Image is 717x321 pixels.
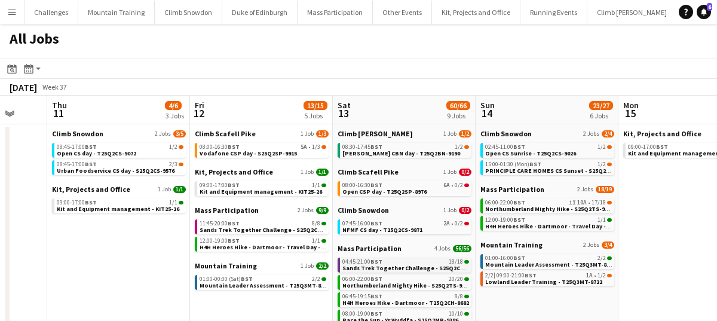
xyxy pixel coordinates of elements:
[169,144,177,150] span: 1/2
[52,129,103,138] span: Climb Snowdon
[480,185,544,194] span: Mass Participation
[464,184,469,187] span: 0/2
[301,130,314,137] span: 1 Job
[57,161,97,167] span: 08:45-17:00
[52,129,186,185] div: Climb Snowdon2 Jobs3/508:45-17:00BST1/2Open CS day - T25Q2CS-907208:45-17:00BST2/3Urban Foodservi...
[602,130,614,137] span: 2/4
[449,276,463,282] span: 20/20
[195,261,329,292] div: Mountain Training1 Job2/201:00-00:00 (Sat)BST2/2Mountain Leader Assessment - T25Q3MT-8802
[520,1,587,24] button: Running Events
[312,276,320,282] span: 2/2
[432,1,520,24] button: Kit, Projects and Office
[480,129,614,138] a: Climb Snowdon2 Jobs2/4
[342,294,382,299] span: 06:45-19:15
[195,206,259,215] span: Mass Participation
[621,106,639,120] span: 15
[485,200,525,206] span: 06:00-22:00
[485,217,525,223] span: 12:00-19:00
[338,129,413,138] span: Climb Ben Nevis
[480,185,614,194] a: Mass Participation2 Jobs18/19
[342,188,427,195] span: Open CSP day - T25Q2SP-8976
[342,143,469,157] a: 08:30-17:45BST1/2[PERSON_NAME] CBN day - T25Q2BN-9190
[596,186,614,193] span: 18/19
[485,149,576,157] span: Open CS Sunrise - T25Q2CS-9026
[200,237,326,250] a: 12:00-19:00BST1/1H4H Heroes Hike - Dartmoor - Travel Day - T25Q2CH-8682
[321,277,326,281] span: 2/2
[455,221,463,227] span: 0/2
[342,221,382,227] span: 07:45-16:00
[195,206,329,215] a: Mass Participation2 Jobs9/9
[485,255,525,261] span: 01:00-16:00
[316,169,329,176] span: 1/1
[485,278,602,286] span: Lowland Leader Training - T25Q3MT-8722
[449,259,463,265] span: 18/18
[301,144,307,150] span: 5A
[464,260,469,264] span: 18/18
[195,167,329,206] div: Kit, Projects and Office1 Job1/109:00-17:00BST1/1Kit and Equipment management - KIT25-26
[464,295,469,298] span: 8/8
[513,143,525,151] span: BST
[342,276,382,282] span: 06:00-22:00
[697,5,711,19] a: 6
[455,182,463,188] span: 0/2
[577,200,587,206] span: 10A
[597,161,606,167] span: 1/2
[338,100,351,111] span: Sat
[449,311,463,317] span: 10/10
[57,205,179,213] span: Kit and Equipment management - KIT25-26
[443,182,450,188] span: 6A
[453,245,471,252] span: 56/56
[370,292,382,300] span: BST
[485,198,612,212] a: 06:00-22:00BST1I10A•17/18Northumberland Mighty Hike - S25Q2TS-9264
[200,243,361,251] span: H4H Heroes Hike - Dartmoor - Travel Day - T25Q2CH-8682
[628,144,668,150] span: 09:00-17:00
[464,312,469,316] span: 10/10
[459,130,471,137] span: 1/2
[338,206,471,244] div: Climb Snowdon1 Job0/207:45-16:00BST2A•0/2NFMF CS day - T25Q2CS-9871
[480,129,614,185] div: Climb Snowdon2 Jobs2/402:45-11:00BST1/2Open CS Sunrise - T25Q2CS-902615:00-01:30 (Mon)BST1/2PRINC...
[200,276,253,282] span: 01:00-00:00 (Sat)
[52,185,186,216] div: Kit, Projects and Office1 Job1/109:00-17:00BST1/1Kit and Equipment management - KIT25-26
[485,273,612,279] div: •
[480,129,532,138] span: Climb Snowdon
[597,217,606,223] span: 1/1
[459,169,471,176] span: 0/2
[592,200,606,206] span: 17/18
[173,186,186,193] span: 1/1
[597,255,606,261] span: 2/2
[316,207,329,214] span: 9/9
[590,111,612,120] div: 6 Jobs
[169,161,177,167] span: 2/3
[200,144,326,150] div: •
[434,245,451,252] span: 4 Jobs
[338,129,471,138] a: Climb [PERSON_NAME]1 Job1/2
[455,144,463,150] span: 1/2
[195,100,204,111] span: Fri
[50,106,67,120] span: 11
[228,219,240,227] span: BST
[485,167,627,175] span: PRINCIPLE CARE HOMES CS Sunset - S25Q2CS-9901
[338,167,471,176] a: Climb Scafell Pike1 Job0/2
[513,254,525,262] span: BST
[485,143,612,157] a: 02:45-11:00BST1/2Open CS Sunrise - T25Q2CS-9026
[480,185,614,240] div: Mass Participation2 Jobs18/1906:00-22:00BST1I10A•17/18Northumberland Mighty Hike - S25Q2TS-926412...
[195,261,257,270] span: Mountain Training
[338,206,389,215] span: Climb Snowdon
[342,144,382,150] span: 08:30-17:45
[336,106,351,120] span: 13
[342,182,469,188] div: •
[342,221,469,227] div: •
[321,184,326,187] span: 1/1
[342,311,382,317] span: 08:00-19:00
[656,143,668,151] span: BST
[24,1,78,24] button: Challenges
[52,129,186,138] a: Climb Snowdon2 Jobs3/5
[342,264,479,272] span: Sands Trek Together Challenge - S25Q2CH-9384
[583,130,599,137] span: 2 Jobs
[338,244,471,253] a: Mass Participation4 Jobs56/56
[155,130,171,137] span: 2 Jobs
[39,82,69,91] span: Week 37
[312,144,320,150] span: 1/3
[446,101,470,110] span: 60/66
[513,216,525,224] span: BST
